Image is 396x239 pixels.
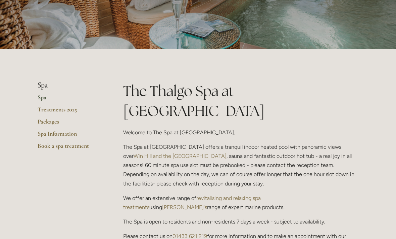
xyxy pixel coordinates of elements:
[123,81,358,121] h1: The Thalgo Spa at [GEOGRAPHIC_DATA]
[123,128,358,137] p: Welcome to The Spa at [GEOGRAPHIC_DATA].
[123,217,358,226] p: The Spa is open to residents and non-residents 7 days a week - subject to availability.
[123,194,358,212] p: We offer an extensive range of using range of expert marine products.
[38,81,102,90] li: Spa
[162,204,207,210] a: [PERSON_NAME]'s
[38,142,102,154] a: Book a spa treatment
[134,153,227,159] a: Win Hill and the [GEOGRAPHIC_DATA]
[123,142,358,188] p: The Spa at [GEOGRAPHIC_DATA] offers a tranquil indoor heated pool with panoramic views over , sau...
[38,94,102,106] a: Spa
[38,118,102,130] a: Packages
[38,130,102,142] a: Spa Information
[38,106,102,118] a: Treatments 2025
